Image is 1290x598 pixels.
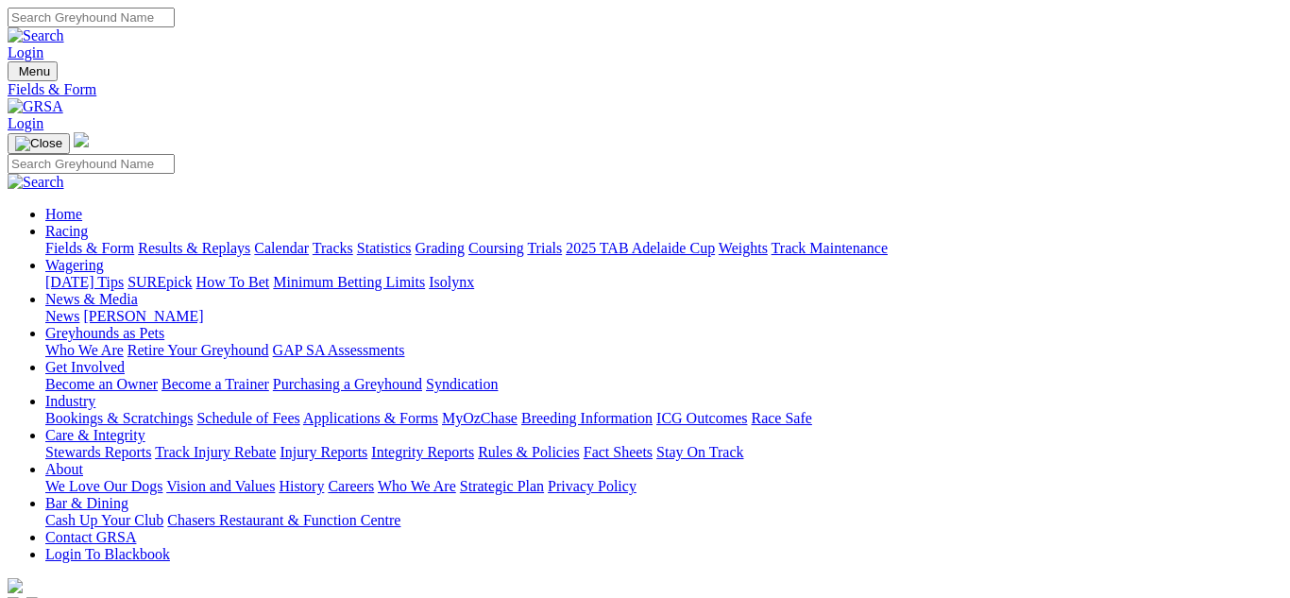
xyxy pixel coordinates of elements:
a: Fields & Form [8,81,1282,98]
a: Careers [328,478,374,494]
a: News & Media [45,291,138,307]
div: Greyhounds as Pets [45,342,1282,359]
a: 2025 TAB Adelaide Cup [566,240,715,256]
div: Wagering [45,274,1282,291]
a: Home [45,206,82,222]
button: Toggle navigation [8,61,58,81]
a: Injury Reports [280,444,367,460]
a: Racing [45,223,88,239]
a: [PERSON_NAME] [83,308,203,324]
a: Minimum Betting Limits [273,274,425,290]
a: Results & Replays [138,240,250,256]
a: Integrity Reports [371,444,474,460]
a: Get Involved [45,359,125,375]
a: History [279,478,324,494]
a: Chasers Restaurant & Function Centre [167,512,400,528]
a: ICG Outcomes [656,410,747,426]
div: Bar & Dining [45,512,1282,529]
a: About [45,461,83,477]
a: Become an Owner [45,376,158,392]
input: Search [8,154,175,174]
a: Breeding Information [521,410,653,426]
div: Racing [45,240,1282,257]
a: Privacy Policy [548,478,637,494]
a: Calendar [254,240,309,256]
button: Toggle navigation [8,133,70,154]
div: About [45,478,1282,495]
a: Coursing [468,240,524,256]
a: Cash Up Your Club [45,512,163,528]
a: Bar & Dining [45,495,128,511]
img: GRSA [8,98,63,115]
img: Close [15,136,62,151]
input: Search [8,8,175,27]
a: Schedule of Fees [196,410,299,426]
a: Isolynx [429,274,474,290]
img: logo-grsa-white.png [8,578,23,593]
a: [DATE] Tips [45,274,124,290]
a: Rules & Policies [478,444,580,460]
a: Care & Integrity [45,427,145,443]
img: logo-grsa-white.png [74,132,89,147]
a: Become a Trainer [161,376,269,392]
span: Menu [19,64,50,78]
a: GAP SA Assessments [273,342,405,358]
a: Login To Blackbook [45,546,170,562]
a: Syndication [426,376,498,392]
a: Weights [719,240,768,256]
a: News [45,308,79,324]
a: Fact Sheets [584,444,653,460]
a: Login [8,44,43,60]
a: Strategic Plan [460,478,544,494]
a: Who We Are [378,478,456,494]
a: Trials [527,240,562,256]
a: Fields & Form [45,240,134,256]
a: Applications & Forms [303,410,438,426]
a: Login [8,115,43,131]
a: Wagering [45,257,104,273]
a: Stay On Track [656,444,743,460]
a: We Love Our Dogs [45,478,162,494]
a: Stewards Reports [45,444,151,460]
div: Care & Integrity [45,444,1282,461]
a: Tracks [313,240,353,256]
a: Grading [416,240,465,256]
a: SUREpick [127,274,192,290]
a: Purchasing a Greyhound [273,376,422,392]
img: Search [8,174,64,191]
a: Statistics [357,240,412,256]
a: Vision and Values [166,478,275,494]
a: How To Bet [196,274,270,290]
a: Greyhounds as Pets [45,325,164,341]
a: MyOzChase [442,410,518,426]
div: News & Media [45,308,1282,325]
img: Search [8,27,64,44]
a: Who We Are [45,342,124,358]
a: Industry [45,393,95,409]
a: Track Maintenance [772,240,888,256]
a: Retire Your Greyhound [127,342,269,358]
a: Bookings & Scratchings [45,410,193,426]
div: Industry [45,410,1282,427]
a: Track Injury Rebate [155,444,276,460]
a: Race Safe [751,410,811,426]
a: Contact GRSA [45,529,136,545]
div: Get Involved [45,376,1282,393]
